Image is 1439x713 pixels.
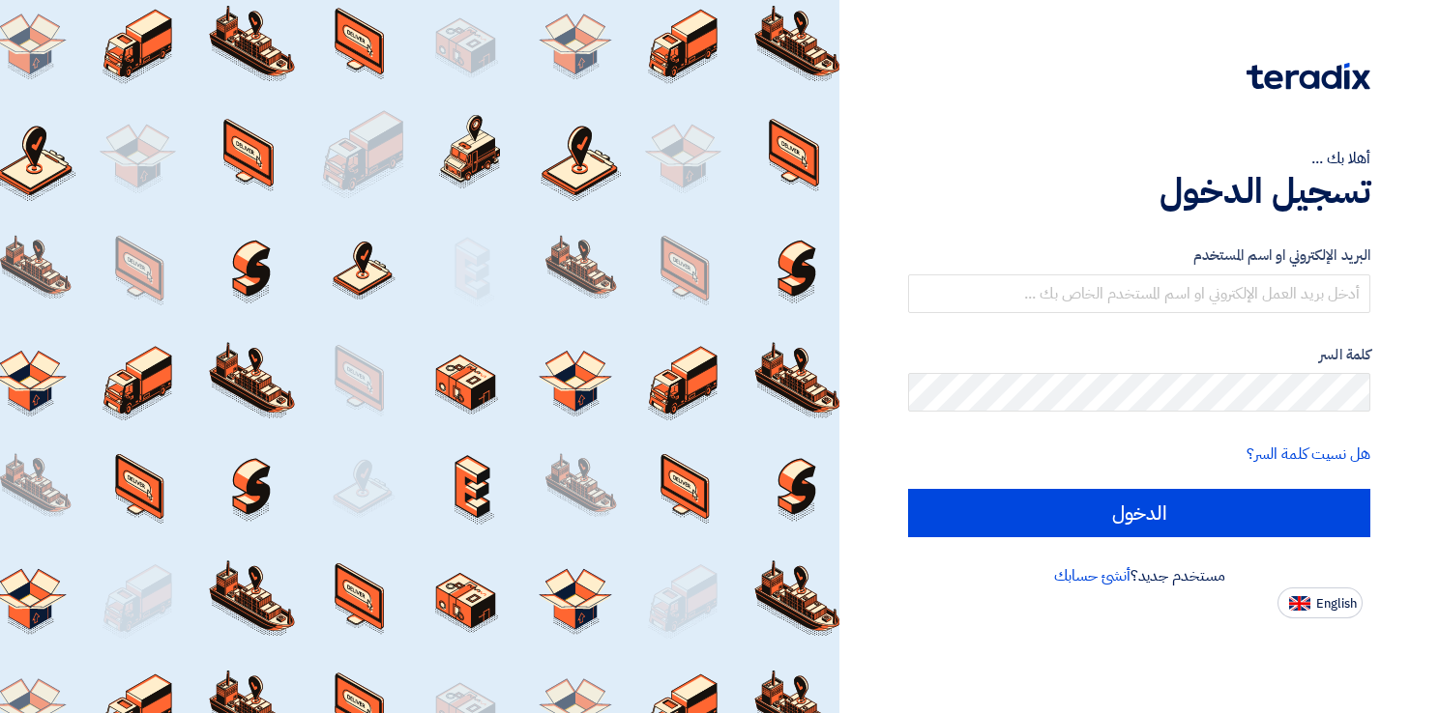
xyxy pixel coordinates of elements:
[908,489,1370,537] input: الدخول
[1277,587,1363,618] button: English
[908,147,1370,170] div: أهلا بك ...
[1289,596,1310,611] img: en-US.png
[1247,63,1370,90] img: Teradix logo
[1316,597,1357,611] span: English
[908,344,1370,366] label: كلمة السر
[1247,442,1370,466] a: هل نسيت كلمة السر؟
[908,244,1370,267] label: البريد الإلكتروني او اسم المستخدم
[908,274,1370,313] input: أدخل بريد العمل الإلكتروني او اسم المستخدم الخاص بك ...
[1054,564,1131,587] a: أنشئ حسابك
[908,170,1370,213] h1: تسجيل الدخول
[908,564,1370,587] div: مستخدم جديد؟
